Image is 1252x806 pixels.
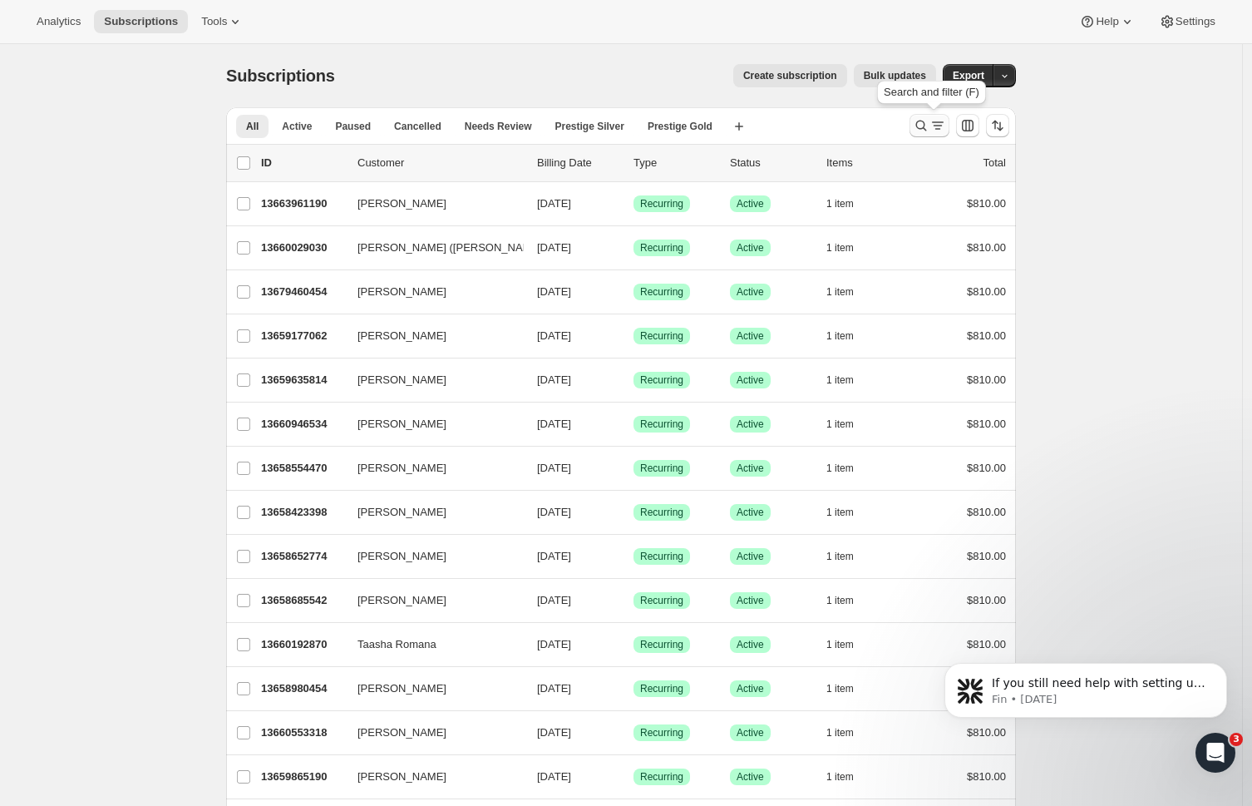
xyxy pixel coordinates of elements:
[357,328,446,344] span: [PERSON_NAME]
[967,462,1006,474] span: $810.00
[537,373,571,386] span: [DATE]
[261,368,1006,392] div: 13659635814[PERSON_NAME][DATE]SuccessRecurringSuccessActive1 item$810.00
[555,120,624,133] span: Prestige Silver
[1149,10,1225,33] button: Settings
[737,638,764,651] span: Active
[261,765,1006,789] div: 13659865190[PERSON_NAME][DATE]SuccessRecurringSuccessActive1 item$810.00
[826,682,854,695] span: 1 item
[640,373,683,387] span: Recurring
[826,765,872,789] button: 1 item
[730,155,813,171] p: Status
[737,418,764,431] span: Active
[640,770,683,784] span: Recurring
[261,324,1006,348] div: 13659177062[PERSON_NAME][DATE]SuccessRecurringSuccessActive1 item$810.00
[967,241,1006,254] span: $810.00
[909,114,949,137] button: Search and filter results
[537,726,571,739] span: [DATE]
[826,192,872,215] button: 1 item
[261,280,1006,304] div: 13679460454[PERSON_NAME][DATE]SuccessRecurringSuccessActive1 item$810.00
[357,460,446,477] span: [PERSON_NAME]
[348,323,514,349] button: [PERSON_NAME]
[743,69,837,82] span: Create subscription
[537,285,571,298] span: [DATE]
[537,550,571,562] span: [DATE]
[640,462,683,475] span: Recurring
[348,587,514,614] button: [PERSON_NAME]
[953,69,984,82] span: Export
[261,504,344,521] p: 13658423398
[967,418,1006,430] span: $810.00
[640,506,683,519] span: Recurring
[537,594,571,606] span: [DATE]
[1096,15,1118,28] span: Help
[261,416,344,433] p: 13660946534
[357,372,446,388] span: [PERSON_NAME]
[348,279,514,305] button: [PERSON_NAME]
[537,506,571,518] span: [DATE]
[826,726,854,739] span: 1 item
[826,721,872,744] button: 1 item
[394,120,441,133] span: Cancelled
[261,155,1006,171] div: IDCustomerBilling DateTypeStatusItemsTotal
[826,589,872,612] button: 1 item
[357,240,638,256] span: [PERSON_NAME] ([PERSON_NAME]) [PERSON_NAME]
[357,504,446,521] span: [PERSON_NAME]
[640,329,683,343] span: Recurring
[282,120,312,133] span: Active
[348,190,514,217] button: [PERSON_NAME]
[261,460,344,477] p: 13658554470
[640,418,683,431] span: Recurring
[983,155,1006,171] p: Total
[967,770,1006,783] span: $810.00
[737,285,764,299] span: Active
[537,155,620,171] p: Billing Date
[261,548,344,565] p: 13658652774
[348,499,514,526] button: [PERSON_NAME]
[357,155,524,171] p: Customer
[348,631,514,658] button: Taasha Romana
[826,462,854,475] span: 1 item
[261,195,344,212] p: 13663961190
[191,10,254,33] button: Tools
[261,457,1006,480] div: 13658554470[PERSON_NAME][DATE]SuccessRecurringSuccessActive1 item$810.00
[826,241,854,255] span: 1 item
[357,769,446,785] span: [PERSON_NAME]
[826,285,854,299] span: 1 item
[357,636,436,653] span: Taasha Romana
[826,324,872,348] button: 1 item
[201,15,227,28] span: Tools
[986,114,1009,137] button: Sort the results
[737,594,764,607] span: Active
[864,69,926,82] span: Bulk updates
[261,236,1006,260] div: 13660029030[PERSON_NAME] ([PERSON_NAME]) [PERSON_NAME][DATE]SuccessRecurringSuccessActive1 item$8...
[640,594,683,607] span: Recurring
[737,241,764,255] span: Active
[537,197,571,210] span: [DATE]
[104,15,178,28] span: Subscriptions
[357,724,446,741] span: [PERSON_NAME]
[737,462,764,475] span: Active
[348,764,514,790] button: [PERSON_NAME]
[27,10,91,33] button: Analytics
[640,638,683,651] span: Recurring
[737,506,764,519] span: Active
[348,455,514,482] button: [PERSON_NAME]
[357,284,446,300] span: [PERSON_NAME]
[640,726,683,739] span: Recurring
[348,367,514,393] button: [PERSON_NAME]
[826,506,854,519] span: 1 item
[967,594,1006,606] span: $810.00
[826,677,872,700] button: 1 item
[826,594,854,607] span: 1 item
[826,413,872,436] button: 1 item
[967,329,1006,342] span: $810.00
[826,633,872,656] button: 1 item
[246,120,259,133] span: All
[640,550,683,563] span: Recurring
[465,120,532,133] span: Needs Review
[357,680,446,697] span: [PERSON_NAME]
[737,329,764,343] span: Active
